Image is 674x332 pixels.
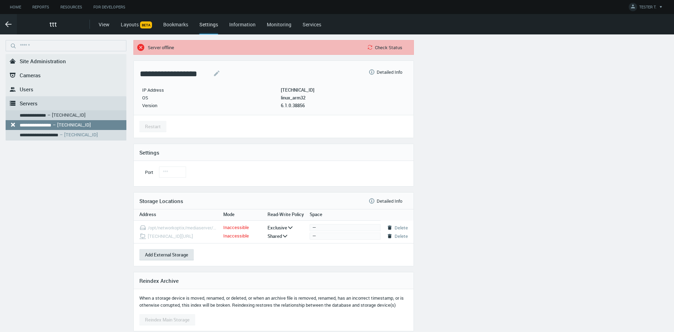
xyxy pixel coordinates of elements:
p: Version-6.1.0.38856 [281,103,315,108]
nx-search-highlight: [TECHNICAL_ID] [64,131,98,138]
a: Home [4,3,27,12]
a: Reports [27,3,55,12]
div: Settings [199,21,218,34]
th: Read-Write Policy [259,209,304,221]
span: – [47,112,51,118]
span: Detailed Info [377,198,402,204]
span: Cameras [20,72,41,79]
div: Inaccessible [223,233,249,240]
th: Mode [218,209,259,221]
p: IP Address-192.168.1.73 [281,87,315,93]
button: Restart [139,121,166,132]
th: Address [134,209,218,221]
a: Information [229,21,256,28]
span: [TECHNICAL_ID][URL] [148,233,193,239]
span: Site Administration [20,58,66,65]
div: Exclusive [266,222,287,233]
a: Bookmarks [163,21,188,28]
h4: Storage Locations [139,198,363,204]
a: LayoutsBETA [121,21,152,28]
span: Check Status [375,45,402,50]
a: View [99,21,110,28]
span: BETA [140,21,152,28]
span: Users [20,86,33,93]
a: For Developers [88,3,131,12]
span: Servers [20,100,38,107]
span: – [53,122,56,128]
div: Shared [266,230,282,242]
button: Add External Storage [139,249,194,260]
h4: Reindex Archive [139,278,408,284]
span: /opt/networkoptix/mediaserver/var/data [148,224,218,231]
p: OS [142,95,280,100]
p: OS-linux_arm32 [281,95,315,100]
button: Detailed Info [363,195,408,207]
span: Delete [395,225,408,230]
a: Monitoring [267,21,291,28]
h4: Settings [139,149,408,156]
th: Space [304,209,381,221]
div: Inaccessible [223,224,249,231]
div: — [312,233,316,240]
span: Delete [395,233,408,239]
div: Server offline [148,45,174,50]
p: IP Address [142,87,280,93]
span: TESTER T. [639,4,656,12]
span: Detailed Info [377,69,402,75]
nx-search-highlight: [TECHNICAL_ID] [57,122,91,128]
p: When a storage device is moved, renamed, or deleted, or when an archive file is removed, renamed,... [139,295,408,308]
p: Version [142,103,280,108]
span: – [60,131,63,138]
a: Resources [55,3,88,12]
button: Delete [386,233,408,240]
button: Delete [386,224,408,231]
button: Detailed Info [363,66,408,78]
div: — [312,224,316,231]
a: Services [303,21,321,28]
nx-search-highlight: [TECHNICAL_ID] [52,112,86,118]
button: Check Status [358,42,408,53]
span: ttt [49,19,57,30]
button: Reindex Main Storage [139,314,195,325]
span: Port [145,169,153,175]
